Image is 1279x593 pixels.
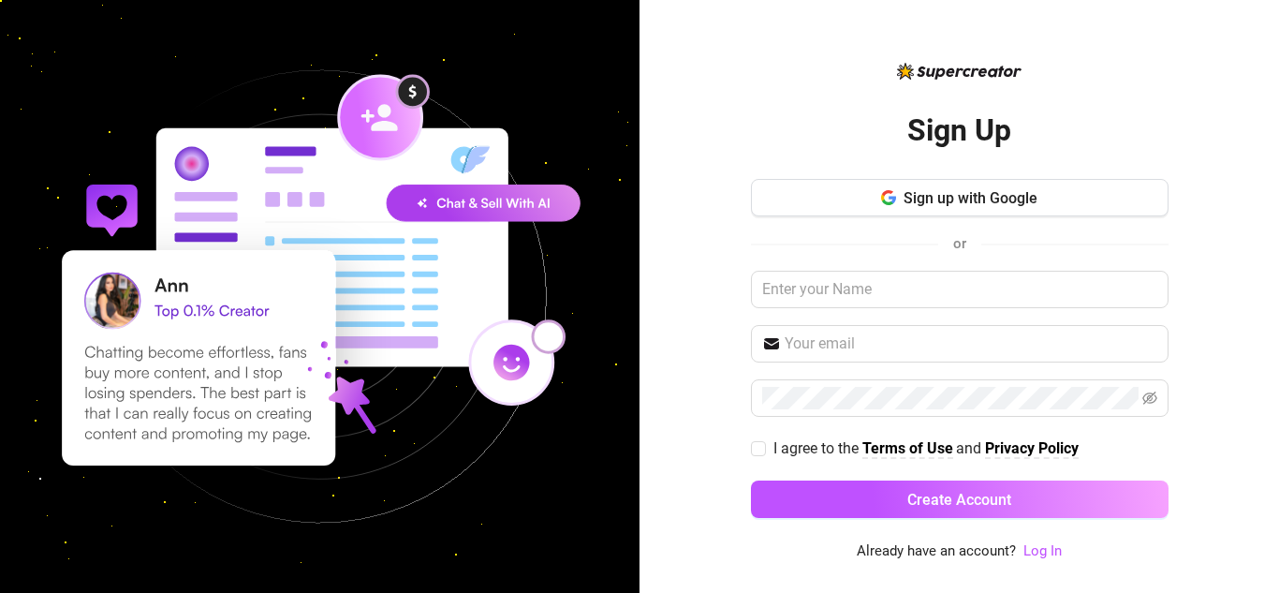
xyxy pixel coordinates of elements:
[751,271,1169,308] input: Enter your Name
[897,63,1022,80] img: logo-BBDzfeDw.svg
[862,439,953,457] strong: Terms of Use
[862,439,953,459] a: Terms of Use
[907,491,1011,509] span: Create Account
[953,235,966,252] span: or
[1023,541,1062,563] a: Log In
[751,481,1169,518] button: Create Account
[904,189,1037,207] span: Sign up with Google
[985,439,1079,459] a: Privacy Policy
[785,333,1157,355] input: Your email
[751,179,1169,216] button: Sign up with Google
[773,439,862,457] span: I agree to the
[907,111,1011,150] h2: Sign Up
[857,541,1016,563] span: Already have an account?
[1023,542,1062,559] a: Log In
[1142,391,1157,406] span: eye-invisible
[985,439,1079,457] strong: Privacy Policy
[956,439,985,457] span: and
